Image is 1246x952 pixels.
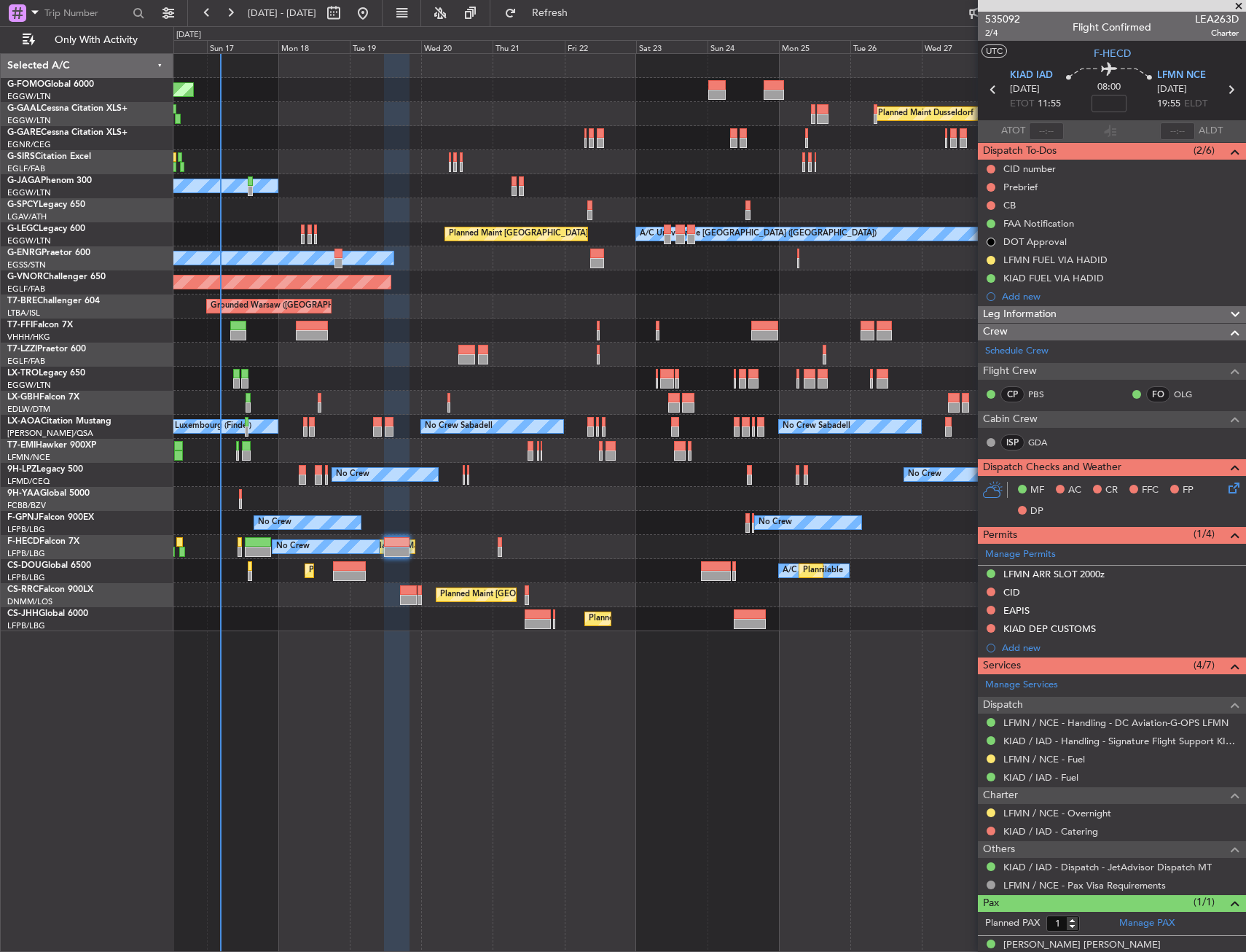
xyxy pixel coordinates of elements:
a: G-SIRSCitation Excel [7,152,91,161]
a: EGGW/LTN [7,91,51,102]
a: LX-AOACitation Mustang [7,417,111,426]
a: LGAV/ATH [7,211,47,222]
div: [DATE] [176,29,201,42]
div: A/C Unavailable [783,560,843,582]
div: Sun 24 [708,40,779,53]
div: Wed 27 [922,40,993,53]
div: CID [1003,586,1020,598]
span: 9H-LPZ [7,465,36,474]
div: No Crew [258,512,291,534]
div: No Crew Sabadell [425,415,493,437]
a: KIAD / IAD - Catering [1003,825,1098,838]
div: KIAD DEP CUSTOMS [1003,623,1096,635]
a: GDA [1028,436,1061,449]
a: LX-GBHFalcon 7X [7,393,79,402]
a: EGGW/LTN [7,115,51,126]
a: G-SPCYLegacy 650 [7,200,85,209]
div: Wed 20 [421,40,493,53]
a: LFMN / NCE - Pax Visa Requirements [1003,879,1166,891]
span: [DATE] [1010,82,1040,97]
div: LFMN ARR SLOT 2000z [1003,568,1105,580]
a: EGLF/FAB [7,356,45,367]
div: No Crew [908,464,941,485]
a: EGNR/CEG [7,139,51,150]
a: LFPB/LBG [7,620,45,631]
span: Charter [1195,27,1239,39]
span: ELDT [1184,97,1207,112]
div: Mon 25 [779,40,850,53]
a: T7-BREChallenger 604 [7,297,100,305]
span: [DATE] [1157,82,1187,97]
span: G-GARE [7,128,41,137]
span: Cabin Crew [983,411,1038,428]
div: Sun 17 [207,40,278,53]
span: G-GAAL [7,104,41,113]
div: Fri 22 [565,40,636,53]
span: DP [1030,504,1043,519]
a: EGGW/LTN [7,187,51,198]
span: (2/6) [1194,143,1215,158]
div: ISP [1000,434,1024,450]
span: Permits [983,527,1017,544]
div: Add new [1002,290,1239,303]
label: Planned PAX [985,916,1040,931]
input: --:-- [1029,122,1064,140]
span: FFC [1142,483,1159,498]
span: 08:00 [1097,80,1121,95]
span: LX-AOA [7,417,41,426]
div: CP [1000,386,1024,402]
div: No Crew [336,464,369,485]
a: G-FOMOGlobal 6000 [7,80,94,89]
span: 11:55 [1038,97,1061,112]
span: ETOT [1010,97,1034,112]
span: LFMN NCE [1157,69,1206,83]
span: Dispatch Checks and Weather [983,459,1121,476]
span: G-LEGC [7,225,39,233]
span: CS-DOU [7,561,42,570]
div: CB [1003,199,1016,211]
a: LFPB/LBG [7,572,45,583]
div: Sat 23 [636,40,708,53]
span: FP [1183,483,1194,498]
a: EGLF/FAB [7,163,45,174]
a: G-LEGCLegacy 600 [7,225,85,233]
a: G-GAALCessna Citation XLS+ [7,104,128,113]
div: Planned Maint [GEOGRAPHIC_DATA] ([GEOGRAPHIC_DATA]) [449,223,678,245]
span: AC [1068,483,1081,498]
span: G-JAGA [7,176,41,185]
span: (1/4) [1194,526,1215,542]
div: Planned Maint [GEOGRAPHIC_DATA] ([GEOGRAPHIC_DATA]) [589,608,818,630]
span: G-FOMO [7,80,44,89]
a: EGGW/LTN [7,235,51,246]
a: CS-JHHGlobal 6000 [7,609,88,618]
div: Planned Maint [GEOGRAPHIC_DATA] ([GEOGRAPHIC_DATA]) [803,560,1033,582]
button: Refresh [498,1,585,25]
span: MF [1030,483,1044,498]
div: DOT Approval [1003,235,1067,248]
a: LFMN / NCE - Fuel [1003,753,1085,765]
span: 2/4 [985,27,1020,39]
div: Planned Maint [GEOGRAPHIC_DATA] ([GEOGRAPHIC_DATA]) [309,560,538,582]
span: LX-GBH [7,393,39,402]
div: KIAD FUEL VIA HADID [1003,272,1104,284]
span: G-ENRG [7,249,42,257]
span: Dispatch [983,697,1023,714]
div: Tue 26 [850,40,922,53]
span: F-GPNJ [7,513,39,522]
div: Planned Maint [GEOGRAPHIC_DATA] ([GEOGRAPHIC_DATA]) [440,584,670,606]
a: Manage Services [985,678,1058,692]
span: Only With Activity [38,35,154,45]
div: FO [1146,386,1170,402]
div: Mon 18 [278,40,350,53]
span: Flight Crew [983,363,1037,380]
input: Trip Number [44,2,128,24]
a: LFMD/CEQ [7,476,50,487]
a: KIAD / IAD - Handling - Signature Flight Support KIAD / IAD [1003,735,1239,747]
span: F-HECD [7,537,39,546]
a: VHHH/HKG [7,332,50,343]
a: T7-LZZIPraetor 600 [7,345,86,354]
span: (4/7) [1194,658,1215,673]
span: Services [983,658,1021,674]
a: OLG [1174,388,1207,401]
a: T7-FFIFalcon 7X [7,321,73,329]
